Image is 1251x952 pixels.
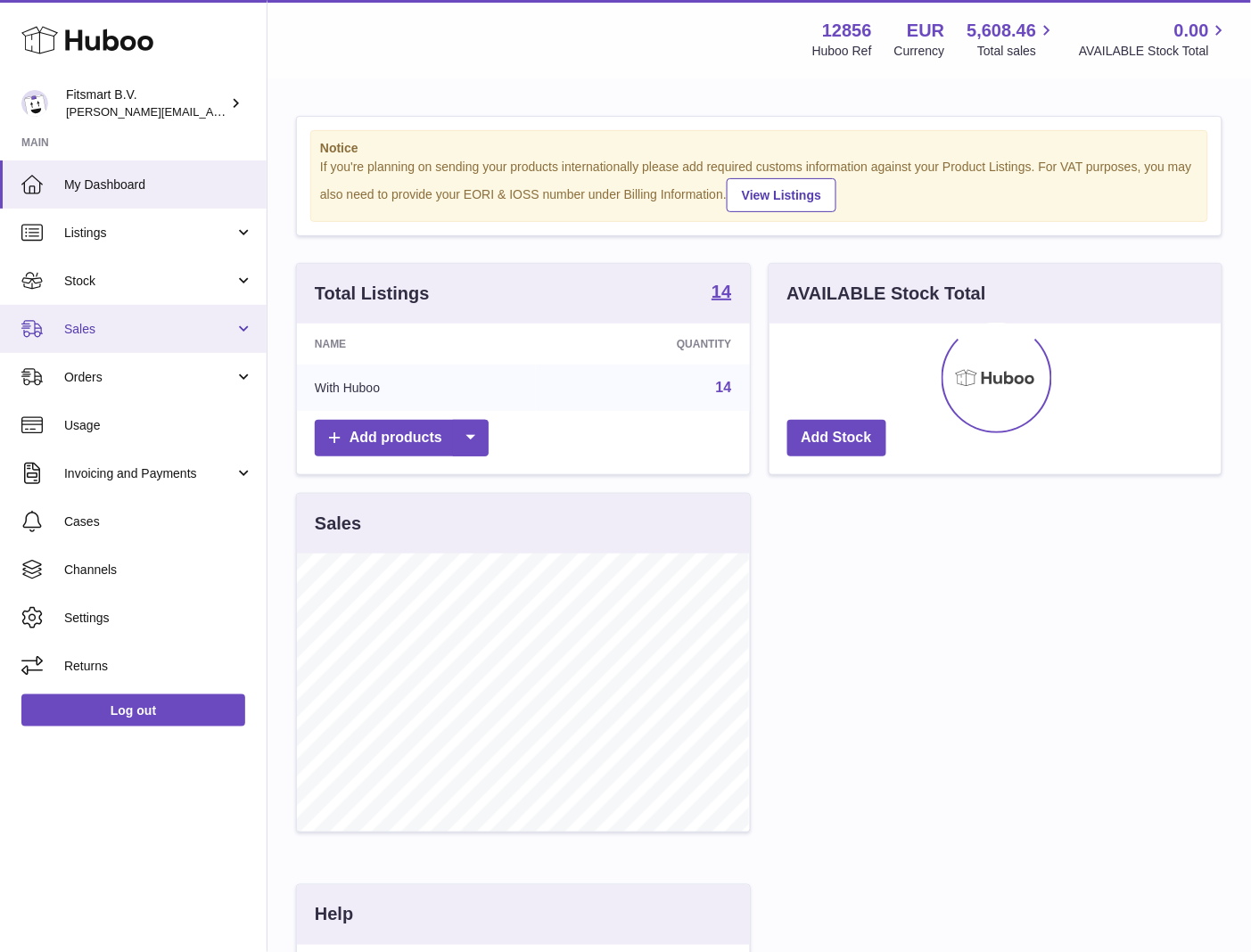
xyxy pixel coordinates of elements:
span: Channels [64,562,253,579]
span: Invoicing and Payments [64,465,235,482]
span: [PERSON_NAME][EMAIL_ADDRESS][DOMAIN_NAME] [66,104,358,119]
a: Log out [21,694,245,726]
h3: Total Listings [315,282,430,306]
div: Fitsmart B.V. [66,86,226,120]
a: Add Stock [787,420,886,456]
a: 0.00 AVAILABLE Stock Total [1079,19,1230,60]
strong: Notice [320,140,1198,157]
span: Returns [64,658,253,675]
div: Huboo Ref [812,43,872,60]
div: Currency [894,43,945,60]
span: 0.00 [1174,19,1209,43]
span: 5,608.46 [967,19,1037,43]
strong: 14 [712,283,731,300]
span: Settings [64,610,253,627]
span: Stock [64,273,235,290]
td: With Huboo [297,365,536,411]
span: Sales [64,321,235,338]
th: Name [297,324,536,365]
span: Listings [64,225,235,242]
span: Total sales [977,43,1057,60]
strong: 12856 [822,19,872,43]
strong: EUR [907,19,944,43]
h3: Sales [315,512,361,536]
span: My Dashboard [64,176,253,193]
a: 14 [712,283,731,304]
span: AVAILABLE Stock Total [1079,43,1230,60]
h3: Help [315,903,353,927]
a: 14 [716,380,732,395]
img: jonathan@leaderoo.com [21,90,48,117]
h3: AVAILABLE Stock Total [787,282,986,306]
a: View Listings [727,178,836,212]
span: Orders [64,369,235,386]
span: Cases [64,513,253,530]
a: 5,608.46 Total sales [967,19,1058,60]
div: If you're planning on sending your products internationally please add required customs informati... [320,159,1198,212]
span: Usage [64,417,253,434]
th: Quantity [536,324,750,365]
a: Add products [315,420,489,456]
